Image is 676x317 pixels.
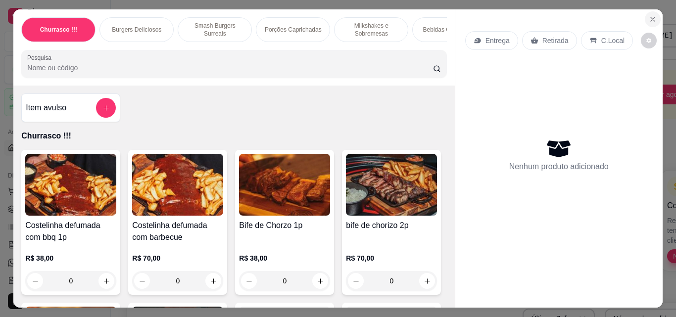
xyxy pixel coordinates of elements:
p: Porções Caprichadas [265,26,322,34]
h4: Costelinha defumada com bbq 1p [25,220,116,243]
img: product-image [132,154,223,216]
p: C.Local [601,36,625,45]
h4: Costelinha defumada com barbecue [132,220,223,243]
p: Entrega [485,36,510,45]
p: R$ 38,00 [25,253,116,263]
h4: Item avulso [26,102,66,114]
img: product-image [346,154,437,216]
button: add-separate-item [96,98,116,118]
label: Pesquisa [27,53,55,62]
button: decrease-product-quantity [641,33,657,48]
input: Pesquisa [27,63,433,73]
p: R$ 70,00 [132,253,223,263]
p: Bebidas Geladinhas [423,26,476,34]
p: Nenhum produto adicionado [509,161,609,173]
p: Churrasco !!! [21,130,446,142]
p: Retirada [542,36,569,45]
p: R$ 38,00 [239,253,330,263]
h4: Bife de Chorzo 1p [239,220,330,231]
h4: bife de chorizo 2p [346,220,437,231]
button: Close [645,11,661,27]
p: Milkshakes e Sobremesas [342,22,400,38]
p: Churrasco !!! [40,26,77,34]
img: product-image [239,154,330,216]
p: Smash Burgers Surreais [186,22,243,38]
p: R$ 70,00 [346,253,437,263]
p: Burgers Deliciosos [112,26,161,34]
img: product-image [25,154,116,216]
